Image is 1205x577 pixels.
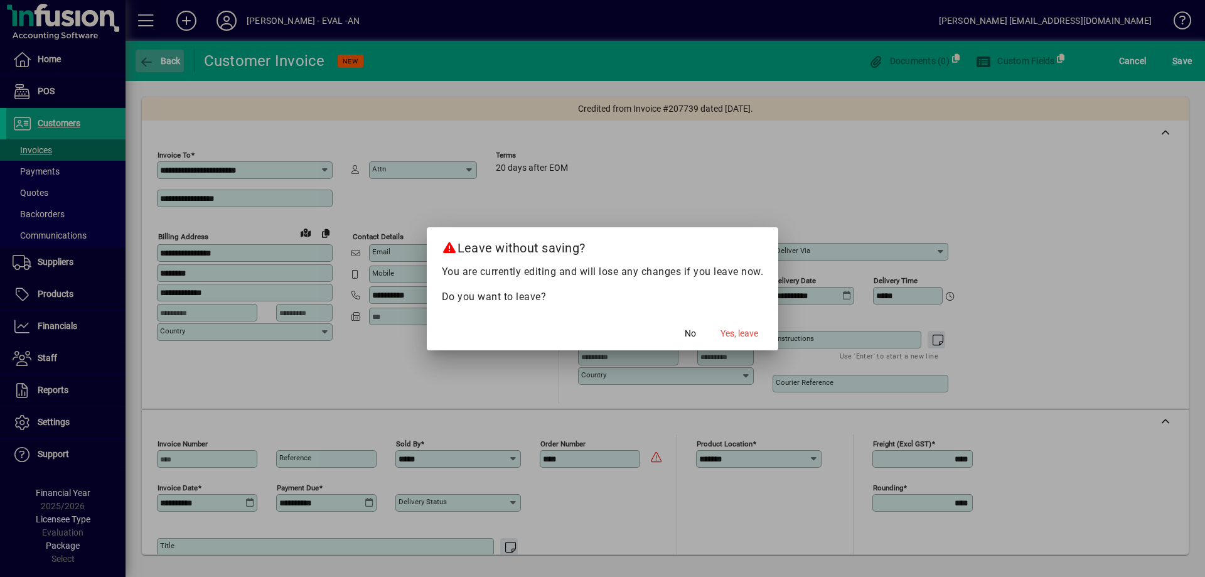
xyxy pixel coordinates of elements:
button: Yes, leave [715,323,763,345]
span: No [685,327,696,340]
span: Yes, leave [720,327,758,340]
p: You are currently editing and will lose any changes if you leave now. [442,264,764,279]
h2: Leave without saving? [427,227,779,264]
button: No [670,323,710,345]
p: Do you want to leave? [442,289,764,305]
